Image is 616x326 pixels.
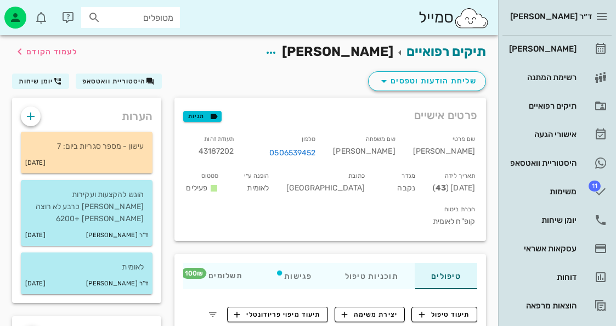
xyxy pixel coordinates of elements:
button: שליחת הודעות וטפסים [368,71,486,91]
span: תג [32,9,39,15]
span: [DATE] ( ) [433,183,475,193]
a: תגמשימות [502,178,612,205]
span: תג [589,181,601,192]
span: [GEOGRAPHIC_DATA] [286,183,365,193]
span: היסטוריית וואטסאפ [82,77,146,85]
button: יומן שיחות [12,74,69,89]
a: תיקים רפואיים [502,93,612,119]
img: SmileCloud logo [454,7,489,29]
a: עסקאות אשראי [502,235,612,262]
div: טיפולים [415,263,477,289]
small: [DATE] [25,229,46,241]
span: תג [182,268,206,279]
a: אישורי הגעה [502,121,612,148]
span: ד״ר [PERSON_NAME] [510,12,592,21]
span: יצירת משימה [342,310,398,319]
span: תשלומים [200,272,242,280]
div: הערות [12,98,161,130]
div: סמייל [419,6,489,30]
small: ד"ר [PERSON_NAME] [86,229,148,241]
div: [PERSON_NAME] [404,131,484,167]
span: 43187202 [199,147,234,156]
strong: 43 [436,183,446,193]
small: שם משפחה [366,136,395,143]
button: לעמוד הקודם [13,42,77,61]
span: פרטים אישיים [414,106,477,124]
a: הוצאות מרפאה [502,293,612,319]
small: שם פרטי [453,136,475,143]
p: עישון - מספר סגריות ביום: 7 [30,140,144,153]
small: ד"ר [PERSON_NAME] [86,278,148,290]
div: דוחות [507,273,577,282]
p: לאומית [30,261,144,273]
small: סטטוס [201,172,219,179]
div: אישורי הגעה [507,130,577,139]
a: תיקים רפואיים [406,44,486,59]
span: יומן שיחות [19,77,53,85]
span: תיעוד טיפול [419,310,470,319]
div: [PERSON_NAME] [507,44,577,53]
div: עסקאות אשראי [507,244,577,253]
div: קופ"ח לאומית [185,216,475,228]
a: היסטוריית וואטסאפ [502,150,612,176]
div: נקבה [374,167,424,201]
small: [DATE] [25,157,46,169]
div: הוצאות מרפאה [507,301,577,310]
div: [PERSON_NAME] [324,131,404,167]
small: כתובת [348,172,365,179]
a: יומן שיחות [502,207,612,233]
span: תגיות [188,111,217,121]
small: [DATE] [25,278,46,290]
button: היסטוריית וואטסאפ [76,74,162,89]
div: היסטוריית וואטסאפ [507,159,577,167]
small: תעודת זהות [204,136,234,143]
p: הוגש להקצעות ועקירות [PERSON_NAME] כרבע לא רוצה [PERSON_NAME] +6200 [30,189,144,225]
span: פעילים [186,183,207,193]
span: תיעוד מיפוי פריודונטלי [234,310,320,319]
button: יצירת משימה [335,307,405,322]
a: דוחות [502,264,612,290]
small: חברת ביטוח [444,206,475,213]
a: 0506539452 [269,147,315,159]
div: משימות [507,187,577,196]
div: פגישות [259,263,329,289]
span: שליחת הודעות וטפסים [377,75,477,88]
button: תיעוד טיפול [411,307,477,322]
button: תיעוד מיפוי פריודונטלי [227,307,328,322]
small: מגדר [402,172,415,179]
a: [PERSON_NAME] [502,36,612,62]
div: רשימת המתנה [507,73,577,82]
span: לעמוד הקודם [26,47,77,57]
button: תגיות [183,111,222,122]
div: תוכניות טיפול [329,263,415,289]
span: [PERSON_NAME] [282,44,393,59]
div: יומן שיחות [507,216,577,224]
div: לאומית [227,167,278,201]
a: רשימת המתנה [502,64,612,91]
small: הופנה ע״י [244,172,269,179]
small: תאריך לידה [445,172,475,179]
div: תיקים רפואיים [507,102,577,110]
small: טלפון [302,136,316,143]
